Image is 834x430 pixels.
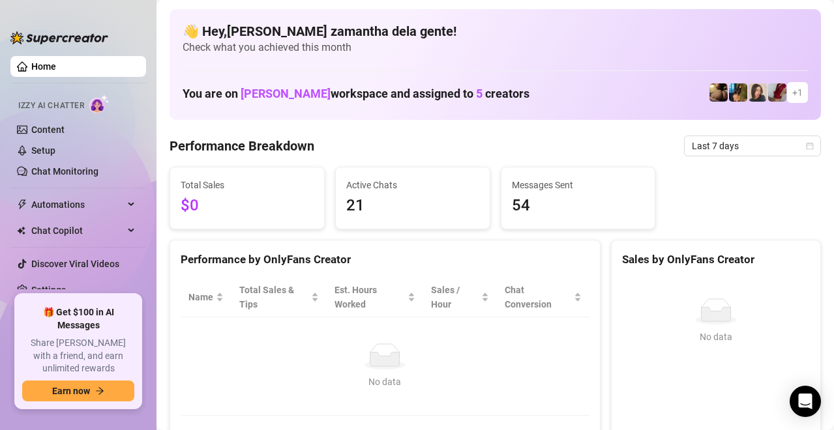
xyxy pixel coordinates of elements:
[806,142,814,150] span: calendar
[170,137,314,155] h4: Performance Breakdown
[17,199,27,210] span: thunderbolt
[346,193,479,218] span: 21
[188,290,213,304] span: Name
[512,193,645,218] span: 54
[22,337,134,375] span: Share [PERSON_NAME] with a friend, and earn unlimited rewards
[89,94,110,113] img: AI Chatter
[768,83,786,102] img: Esme
[194,375,576,389] div: No data
[31,124,65,135] a: Content
[709,83,728,102] img: Peachy
[31,166,98,177] a: Chat Monitoring
[52,386,90,396] span: Earn now
[239,283,308,311] span: Total Sales & Tips
[335,283,405,311] div: Est. Hours Worked
[31,285,66,295] a: Settings
[423,278,497,317] th: Sales / Hour
[181,278,231,317] th: Name
[692,136,813,156] span: Last 7 days
[31,194,124,215] span: Automations
[476,87,483,100] span: 5
[181,251,589,268] div: Performance by OnlyFans Creator
[231,278,327,317] th: Total Sales & Tips
[749,83,767,102] img: Nina
[512,178,645,192] span: Messages Sent
[22,380,134,401] button: Earn nowarrow-right
[31,145,55,156] a: Setup
[181,178,314,192] span: Total Sales
[431,283,479,311] span: Sales / Hour
[31,220,124,241] span: Chat Copilot
[729,83,747,102] img: Milly
[31,61,56,72] a: Home
[18,100,84,112] span: Izzy AI Chatter
[241,87,331,100] span: [PERSON_NAME]
[790,386,821,417] div: Open Intercom Messenger
[497,278,589,317] th: Chat Conversion
[31,259,119,269] a: Discover Viral Videos
[627,330,805,344] div: No data
[183,22,808,40] h4: 👋 Hey, [PERSON_NAME] zamantha dela gente !
[622,251,810,268] div: Sales by OnlyFans Creator
[183,40,808,55] span: Check what you achieved this month
[95,386,104,395] span: arrow-right
[17,226,25,235] img: Chat Copilot
[183,87,529,101] h1: You are on workspace and assigned to creators
[346,178,479,192] span: Active Chats
[10,31,108,44] img: logo-BBDzfeDw.svg
[792,85,803,100] span: + 1
[505,283,571,311] span: Chat Conversion
[22,306,134,332] span: 🎁 Get $100 in AI Messages
[181,193,314,218] span: $0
